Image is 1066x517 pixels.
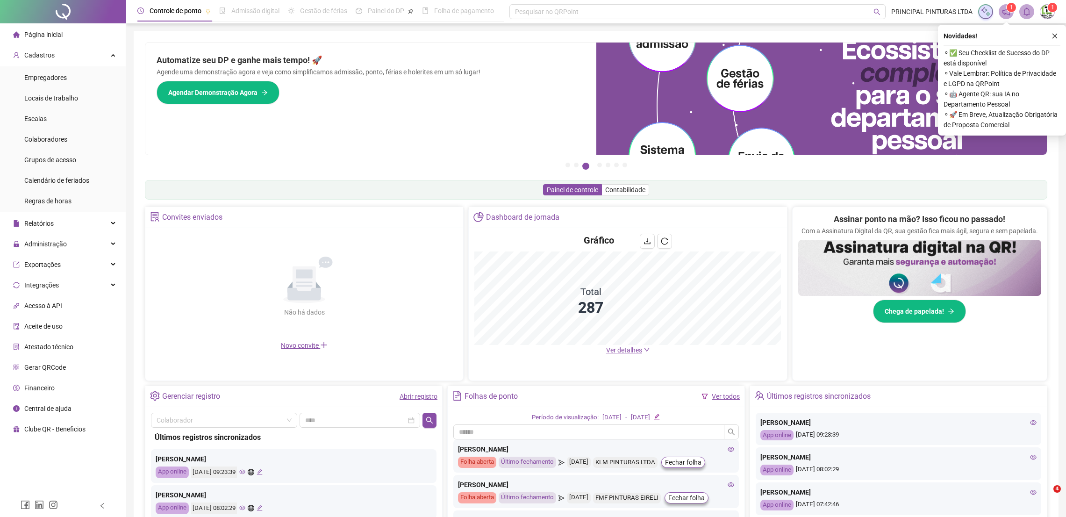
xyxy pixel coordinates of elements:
[281,342,328,349] span: Novo convite
[606,346,650,354] a: Ver detalhes down
[150,391,160,401] span: setting
[248,469,254,475] span: global
[755,391,765,401] span: team
[356,7,362,14] span: dashboard
[157,54,585,67] h2: Automatize seu DP e ganhe mais tempo! 🚀
[13,344,20,350] span: solution
[760,500,1037,510] div: [DATE] 07:42:46
[873,300,966,323] button: Chega de papelada!
[24,177,89,184] span: Calendário de feriados
[35,500,44,510] span: linkedin
[24,197,72,205] span: Regras de horas
[760,500,794,510] div: App online
[162,209,222,225] div: Convites enviados
[231,7,279,14] span: Admissão digital
[248,505,254,511] span: global
[712,393,740,400] a: Ver todos
[1051,4,1054,11] span: 1
[24,240,67,248] span: Administração
[261,89,268,96] span: arrow-right
[1053,485,1061,493] span: 4
[1010,4,1013,11] span: 1
[162,388,220,404] div: Gerenciar registro
[24,364,66,371] span: Gerar QRCode
[665,457,701,467] span: Fechar folha
[605,186,645,194] span: Contabilidade
[458,457,496,468] div: Folha aberta
[499,457,556,468] div: Último fechamento
[834,213,1005,226] h2: Assinar ponto na mão? Isso ficou no passado!
[13,241,20,247] span: lock
[24,425,86,433] span: Clube QR - Beneficios
[944,68,1060,89] span: ⚬ Vale Lembrar: Política de Privacidade e LGPD na QRPoint
[567,492,591,503] div: [DATE]
[1040,5,1054,19] img: 8319
[24,31,63,38] span: Página inicial
[150,7,201,14] span: Controle de ponto
[644,237,651,245] span: download
[760,452,1037,462] div: [PERSON_NAME]
[1052,33,1058,39] span: close
[157,67,585,77] p: Agende uma demonstração agora e veja como simplificamos admissão, ponto, férias e holerites em um...
[728,446,734,452] span: eye
[760,430,794,441] div: App online
[426,416,433,424] span: search
[891,7,973,17] span: PRINCIPAL PINTURAS LTDA
[499,492,556,503] div: Último fechamento
[13,52,20,58] span: user-add
[452,391,462,401] span: file-text
[767,388,871,404] div: Últimos registros sincronizados
[320,341,328,349] span: plus
[191,467,237,478] div: [DATE] 09:23:39
[944,109,1060,130] span: ⚬ 🚀 Em Breve, Atualização Obrigatória de Proposta Comercial
[24,323,63,330] span: Aceite de uso
[156,490,432,500] div: [PERSON_NAME]
[584,234,614,247] h4: Gráfico
[239,469,245,475] span: eye
[24,136,67,143] span: Colaboradores
[24,74,67,81] span: Empregadores
[24,405,72,412] span: Central de ajuda
[368,7,404,14] span: Painel do DP
[625,413,627,423] div: -
[567,457,591,468] div: [DATE]
[944,31,977,41] span: Novidades !
[458,492,496,503] div: Folha aberta
[13,385,20,391] span: dollar
[400,393,437,400] a: Abrir registro
[760,417,1037,428] div: [PERSON_NAME]
[760,430,1037,441] div: [DATE] 09:23:39
[13,282,20,288] span: sync
[13,261,20,268] span: export
[1034,485,1057,508] iframe: Intercom live chat
[547,186,598,194] span: Painel de controle
[49,500,58,510] span: instagram
[873,8,880,15] span: search
[1030,454,1037,460] span: eye
[665,492,708,503] button: Fechar folha
[668,493,705,503] span: Fechar folha
[760,487,1037,497] div: [PERSON_NAME]
[532,413,599,423] div: Período de visualização:
[885,306,944,316] span: Chega de papelada!
[156,467,189,478] div: App online
[21,500,30,510] span: facebook
[300,7,347,14] span: Gestão de férias
[596,43,1047,155] img: banner%2Fd57e337e-a0d3-4837-9615-f134fc33a8e6.png
[157,81,279,104] button: Agendar Demonstração Agora
[558,457,565,468] span: send
[1048,3,1057,12] sup: Atualize o seu contato no menu Meus Dados
[558,492,565,503] span: send
[728,481,734,488] span: eye
[24,261,61,268] span: Exportações
[24,115,47,122] span: Escalas
[1030,419,1037,426] span: eye
[606,346,642,354] span: Ver detalhes
[1023,7,1031,16] span: bell
[644,346,650,353] span: down
[422,7,429,14] span: book
[944,89,1060,109] span: ⚬ 🤖 Agente QR: sua IA no Departamento Pessoal
[24,94,78,102] span: Locais de trabalho
[168,87,258,98] span: Agendar Demonstração Agora
[13,302,20,309] span: api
